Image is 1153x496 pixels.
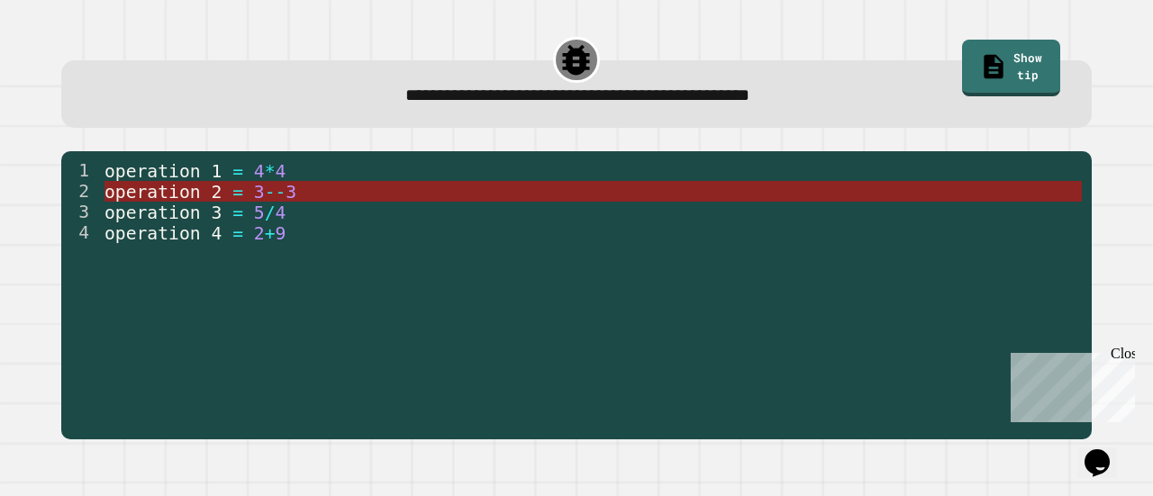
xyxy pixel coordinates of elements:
div: Chat with us now!Close [7,7,124,114]
span: = [233,182,244,203]
div: 2 [61,181,101,202]
span: 3 [254,182,265,203]
span: 5 [254,203,265,223]
span: = [233,203,244,223]
span: = [233,223,244,244]
span: = [233,161,244,182]
div: 3 [61,202,101,222]
span: 4 [276,161,286,182]
span: operation_2 [104,182,222,203]
span: + [265,223,276,244]
span: 3 [286,182,297,203]
span: 4 [276,203,286,223]
span: operation_1 [104,161,222,182]
iframe: chat widget [1077,424,1135,478]
span: operation_3 [104,203,222,223]
span: / [265,203,276,223]
div: 1 [61,160,101,181]
span: 9 [276,223,286,244]
span: operation_4 [104,223,222,244]
div: 4 [61,222,101,243]
span: 4 [254,161,265,182]
span: -- [265,182,286,203]
a: Show tip [962,40,1060,96]
iframe: chat widget [1003,346,1135,422]
span: 2 [254,223,265,244]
